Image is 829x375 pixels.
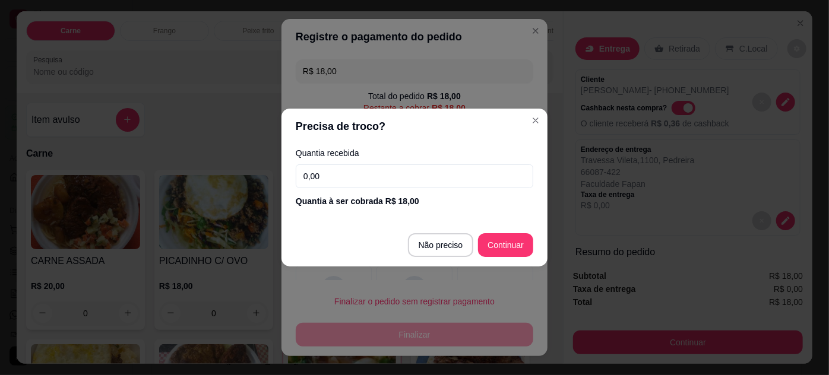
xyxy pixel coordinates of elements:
[526,111,545,130] button: Close
[296,149,533,157] label: Quantia recebida
[281,109,548,144] header: Precisa de troco?
[296,195,533,207] div: Quantia à ser cobrada R$ 18,00
[408,233,474,257] button: Não preciso
[478,233,533,257] button: Continuar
